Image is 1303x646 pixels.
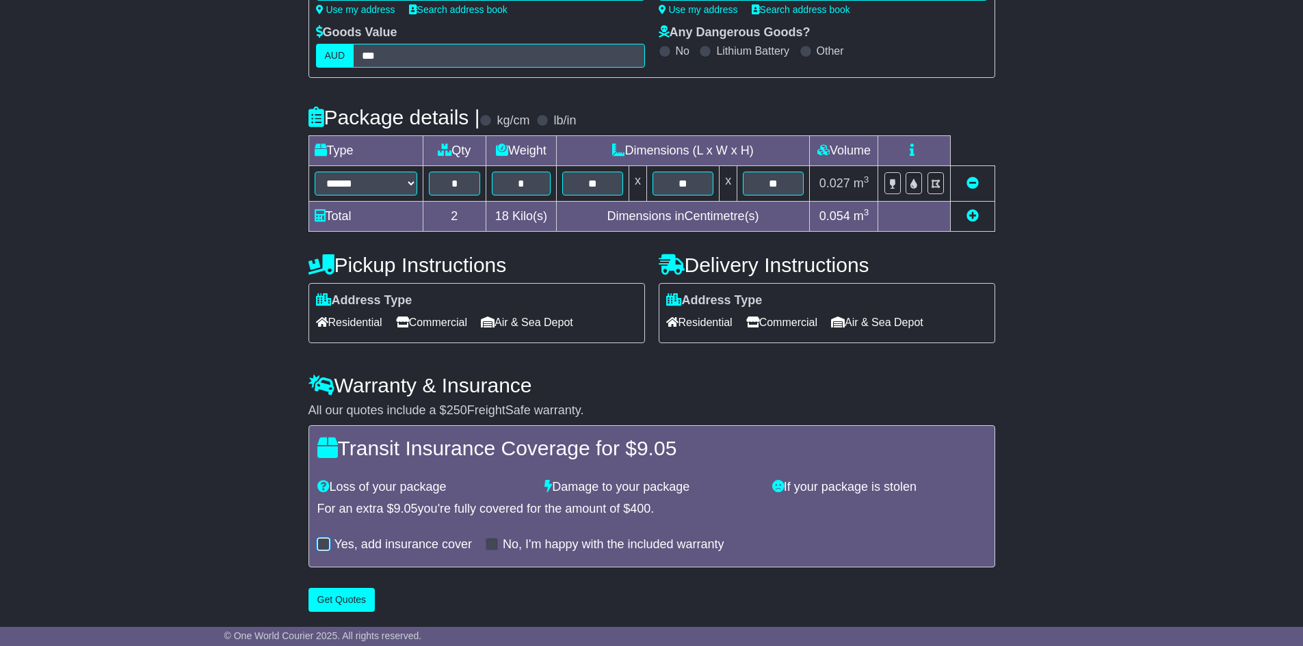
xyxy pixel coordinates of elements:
[659,4,738,15] a: Use my address
[666,293,763,308] label: Address Type
[317,437,986,459] h4: Transit Insurance Coverage for $
[819,209,850,223] span: 0.054
[630,502,650,515] span: 400
[854,209,869,223] span: m
[720,166,737,202] td: x
[556,136,810,166] td: Dimensions (L x W x H)
[556,202,810,232] td: Dimensions in Centimetre(s)
[966,176,979,190] a: Remove this item
[396,312,467,333] span: Commercial
[316,44,354,68] label: AUD
[503,537,724,552] label: No, I'm happy with the included warranty
[765,480,993,495] div: If your package is stolen
[316,293,412,308] label: Address Type
[308,106,480,129] h4: Package details |
[423,136,486,166] td: Qty
[394,502,418,515] span: 9.05
[409,4,508,15] a: Search address book
[316,25,397,40] label: Goods Value
[659,25,811,40] label: Any Dangerous Goods?
[637,437,676,459] span: 9.05
[317,502,986,517] div: For an extra $ you're fully covered for the amount of $ .
[831,312,923,333] span: Air & Sea Depot
[629,166,646,202] td: x
[316,4,395,15] a: Use my address
[716,44,789,57] label: Lithium Battery
[495,209,509,223] span: 18
[666,312,733,333] span: Residential
[864,207,869,217] sup: 3
[752,4,850,15] a: Search address book
[447,403,467,417] span: 250
[316,312,382,333] span: Residential
[308,374,995,396] h4: Warranty & Insurance
[486,136,557,166] td: Weight
[311,480,538,495] div: Loss of your package
[308,202,423,232] td: Total
[308,254,645,276] h4: Pickup Instructions
[224,630,422,641] span: © One World Courier 2025. All rights reserved.
[817,44,844,57] label: Other
[553,113,576,129] label: lb/in
[966,209,979,223] a: Add new item
[854,176,869,190] span: m
[746,312,817,333] span: Commercial
[538,480,765,495] div: Damage to your package
[423,202,486,232] td: 2
[334,537,472,552] label: Yes, add insurance cover
[659,254,995,276] h4: Delivery Instructions
[819,176,850,190] span: 0.027
[308,588,376,612] button: Get Quotes
[864,174,869,185] sup: 3
[497,113,529,129] label: kg/cm
[308,403,995,418] div: All our quotes include a $ FreightSafe warranty.
[308,136,423,166] td: Type
[486,202,557,232] td: Kilo(s)
[810,136,878,166] td: Volume
[676,44,689,57] label: No
[481,312,573,333] span: Air & Sea Depot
